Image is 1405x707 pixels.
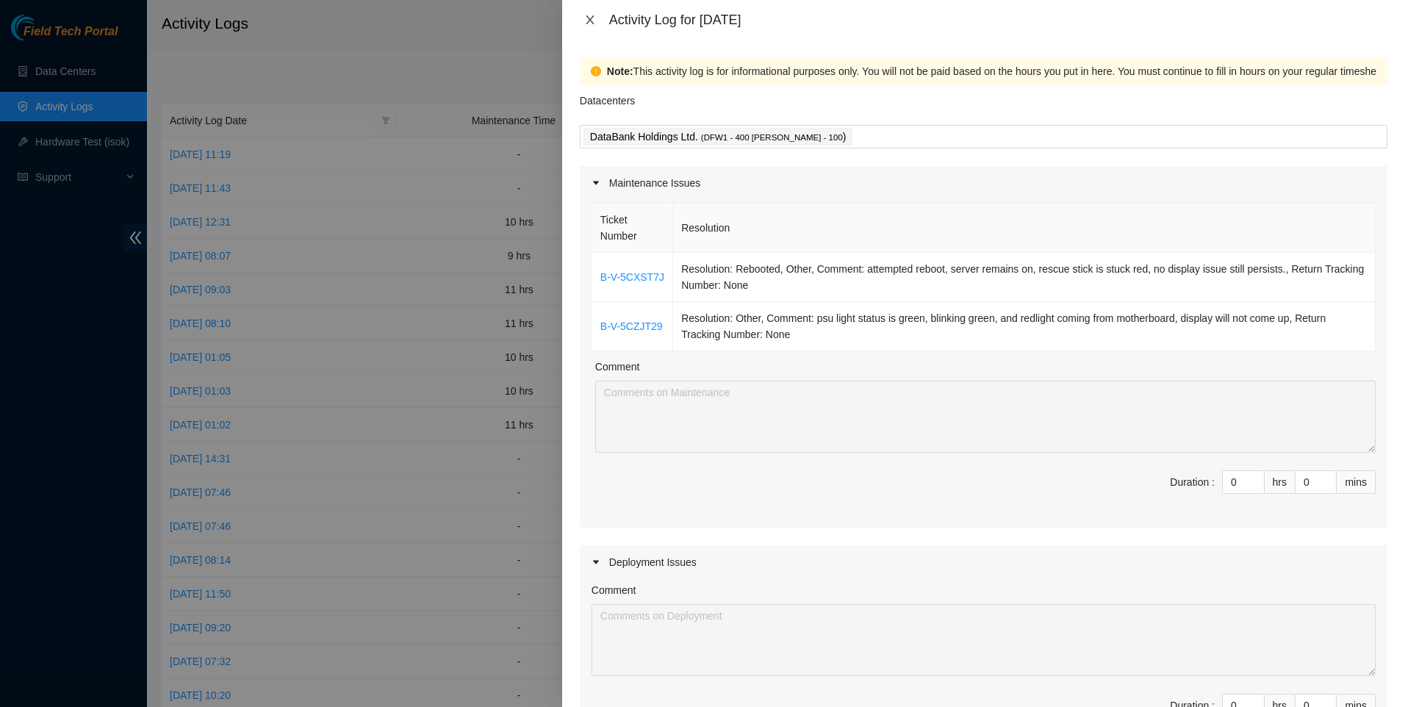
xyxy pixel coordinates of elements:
th: Resolution [673,204,1376,253]
span: caret-right [592,558,600,567]
textarea: Comment [595,381,1376,453]
div: Deployment Issues [580,545,1387,579]
strong: Note: [607,63,633,79]
textarea: Comment [592,604,1376,676]
a: B-V-5CZJT29 [600,320,663,332]
a: B-V-5CXST7J [600,271,664,283]
span: ( DFW1 - 400 [PERSON_NAME] - 100 [701,133,843,142]
td: Resolution: Other, Comment: psu light status is green, blinking green, and redlight coming from m... [673,302,1376,351]
td: Resolution: Rebooted, Other, Comment: attempted reboot, server remains on, rescue stick is stuck ... [673,253,1376,302]
th: Ticket Number [592,204,673,253]
p: Datacenters [580,85,635,109]
div: mins [1337,470,1376,494]
label: Comment [595,359,640,375]
label: Comment [592,582,636,598]
button: Close [580,13,600,27]
span: exclamation-circle [591,66,601,76]
div: hrs [1265,470,1296,494]
p: DataBank Holdings Ltd. ) [590,129,847,146]
span: caret-right [592,179,600,187]
span: close [584,14,596,26]
div: Activity Log for [DATE] [609,12,1387,28]
div: Maintenance Issues [580,166,1387,200]
div: Duration : [1170,474,1215,490]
